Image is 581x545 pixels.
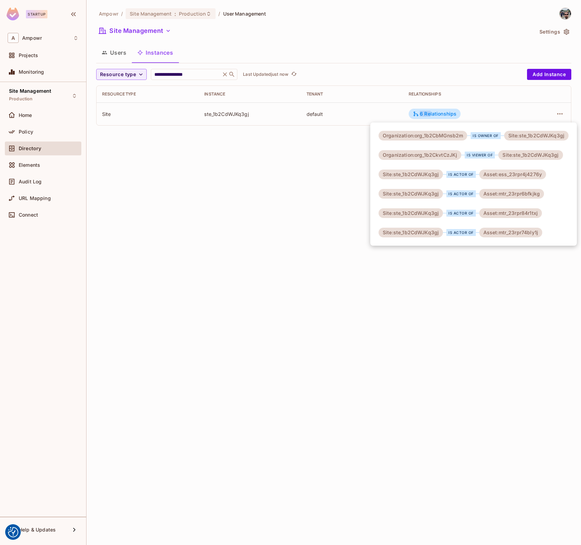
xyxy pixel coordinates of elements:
div: is actor of [446,229,476,236]
div: Site:ste_1b2CdWJKq3gj [379,189,443,199]
img: Revisit consent button [8,527,18,537]
button: Consent Preferences [8,527,18,537]
div: is actor of [446,210,476,217]
div: Site:ste_1b2CdWJKq3gj [379,208,443,218]
div: is owner of [471,132,501,139]
div: is viewer of [465,152,495,158]
div: Asset:ess_23rpr4j4276y [479,170,546,179]
div: Site:ste_1b2CdWJKq3gj [498,150,563,160]
div: Asset:mtr_23rpr6bfkjkg [479,189,544,199]
div: Organization:org_1b2CkvtCzJKj [379,150,461,160]
div: Asset:mtr_23rpr84r1txj [479,208,542,218]
div: Asset:mtr_23rpr74bly1j [479,228,542,237]
div: Organization:org_1b2CbMGnsb2m [379,131,467,140]
div: is actor of [446,190,476,197]
div: Site:ste_1b2CdWJKq3gj [504,131,569,140]
div: Site:ste_1b2CdWJKq3gj [379,228,443,237]
div: is actor of [446,171,476,178]
div: Site:ste_1b2CdWJKq3gj [379,170,443,179]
